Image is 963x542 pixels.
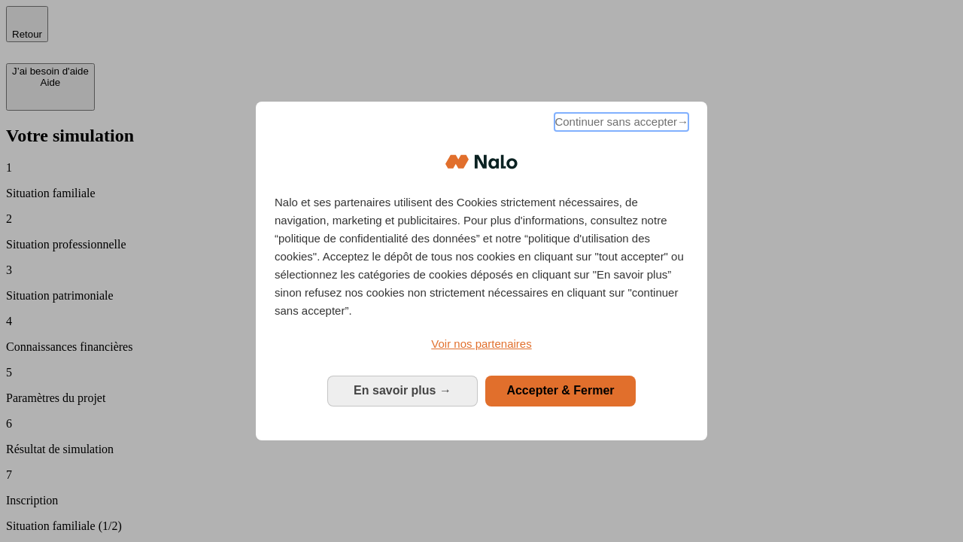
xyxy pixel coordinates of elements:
span: Voir nos partenaires [431,337,531,350]
span: En savoir plus → [354,384,451,397]
p: Nalo et ses partenaires utilisent des Cookies strictement nécessaires, de navigation, marketing e... [275,193,688,320]
button: En savoir plus: Configurer vos consentements [327,376,478,406]
button: Accepter & Fermer: Accepter notre traitement des données et fermer [485,376,636,406]
div: Bienvenue chez Nalo Gestion du consentement [256,102,707,440]
a: Voir nos partenaires [275,335,688,353]
img: Logo [445,139,518,184]
span: Accepter & Fermer [506,384,614,397]
span: Continuer sans accepter→ [554,113,688,131]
